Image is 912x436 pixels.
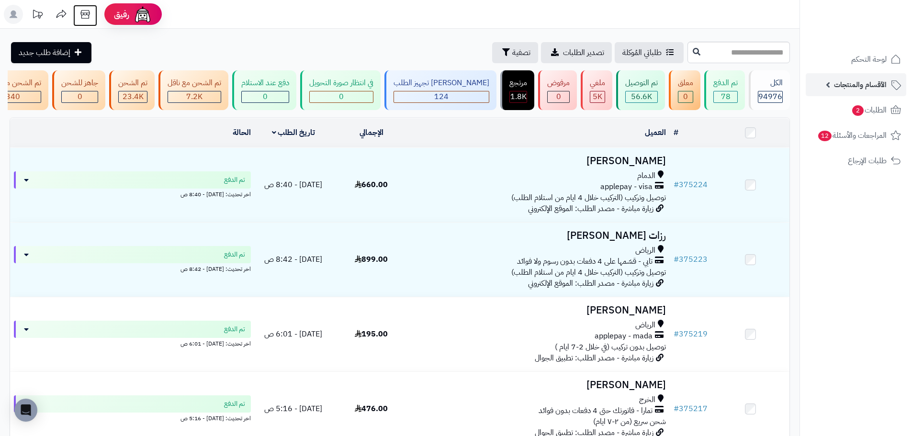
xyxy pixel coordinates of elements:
h3: [PERSON_NAME] [414,156,666,167]
h3: [PERSON_NAME] [414,380,666,391]
div: [PERSON_NAME] تجهيز الطلب [394,78,489,89]
a: تم الدفع 78 [702,70,747,110]
h3: [PERSON_NAME] [414,305,666,316]
a: #375223 [674,254,708,265]
a: طلبات الإرجاع [806,149,906,172]
a: العميل [645,127,666,138]
a: #375219 [674,328,708,340]
span: زيارة مباشرة - مصدر الطلب: الموقع الإلكتروني [528,278,653,289]
span: 0 [556,91,561,102]
span: 78 [721,91,731,102]
span: إضافة طلب جديد [19,47,70,58]
span: 12 [818,130,833,142]
span: تصدير الطلبات [563,47,604,58]
span: رفيق [114,9,129,20]
div: اخر تحديث: [DATE] - 8:40 ص [14,189,251,199]
span: 56.6K [631,91,652,102]
a: #375224 [674,179,708,190]
a: تم الشحن 23.4K [107,70,157,110]
span: 0 [683,91,688,102]
span: توصيل وتركيب (التركيب خلال 4 ايام من استلام الطلب) [511,267,666,278]
div: 0 [62,91,98,102]
span: زيارة مباشرة - مصدر الطلب: تطبيق الجوال [535,352,653,364]
a: لوحة التحكم [806,48,906,71]
span: applepay - mada [595,331,653,342]
span: # [674,403,679,414]
span: تصفية [512,47,530,58]
a: جاهز للشحن 0 [50,70,107,110]
span: تابي - قسّمها على 4 دفعات بدون رسوم ولا فوائد [517,256,653,267]
a: تاريخ الطلب [272,127,315,138]
div: تم الشحن مع ناقل [168,78,221,89]
span: الطلبات [851,103,887,117]
div: تم الدفع [713,78,738,89]
div: 1811 [510,91,527,102]
a: [PERSON_NAME] تجهيز الطلب 124 [383,70,498,110]
span: شحن سريع (من ٢-٧ ايام) [593,416,666,427]
span: المراجعات والأسئلة [817,129,887,142]
div: مرتجع [509,78,527,89]
div: 0 [548,91,569,102]
span: # [674,328,679,340]
span: الرياض [635,245,655,256]
span: تم الدفع [224,175,245,185]
span: توصيل وتركيب (التركيب خلال 4 ايام من استلام الطلب) [511,192,666,203]
a: تحديثات المنصة [25,5,49,26]
a: تصدير الطلبات [541,42,612,63]
div: 0 [310,91,373,102]
div: دفع عند الاستلام [241,78,289,89]
span: الخرج [639,394,655,405]
div: Open Intercom Messenger [14,399,37,422]
span: 124 [434,91,449,102]
a: في انتظار صورة التحويل 0 [298,70,383,110]
span: [DATE] - 8:42 ص [264,254,322,265]
div: تم الشحن [118,78,147,89]
span: 2 [852,105,864,116]
a: المراجعات والأسئلة12 [806,124,906,147]
div: 4971 [590,91,605,102]
span: applepay - visa [600,181,653,192]
h3: رزات [PERSON_NAME] [414,230,666,241]
span: [DATE] - 8:40 ص [264,179,322,190]
span: لوحة التحكم [851,53,887,66]
span: [DATE] - 5:16 ص [264,403,322,414]
a: تم الشحن مع ناقل 7.2K [157,70,230,110]
div: 0 [678,91,693,102]
span: 5K [593,91,602,102]
a: إضافة طلب جديد [11,42,91,63]
button: تصفية [492,42,538,63]
a: تم التوصيل 56.6K [614,70,667,110]
div: اخر تحديث: [DATE] - 6:01 ص [14,338,251,348]
div: ملغي [590,78,605,89]
div: اخر تحديث: [DATE] - 8:42 ص [14,263,251,273]
span: # [674,179,679,190]
a: الحالة [233,127,251,138]
span: الدمام [637,170,655,181]
span: تم الدفع [224,399,245,409]
div: 23403 [119,91,147,102]
span: # [674,254,679,265]
div: تم التوصيل [625,78,658,89]
span: 899.00 [355,254,388,265]
div: اخر تحديث: [DATE] - 5:16 ص [14,413,251,423]
a: الإجمالي [360,127,383,138]
a: مرتجع 1.8K [498,70,536,110]
span: تمارا - فاتورتك حتى 4 دفعات بدون فوائد [539,405,653,416]
div: جاهز للشحن [61,78,98,89]
a: معلق 0 [667,70,702,110]
span: [DATE] - 6:01 ص [264,328,322,340]
span: الرياض [635,320,655,331]
a: الكل94976 [747,70,792,110]
div: 7223 [168,91,221,102]
a: # [674,127,678,138]
a: دفع عند الاستلام 0 [230,70,298,110]
span: 0 [339,91,344,102]
span: 0 [78,91,82,102]
span: 340 [6,91,20,102]
span: 23.4K [123,91,144,102]
div: مرفوض [547,78,570,89]
div: 56602 [626,91,657,102]
img: ai-face.png [133,5,152,24]
span: 0 [263,91,268,102]
div: 0 [242,91,289,102]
